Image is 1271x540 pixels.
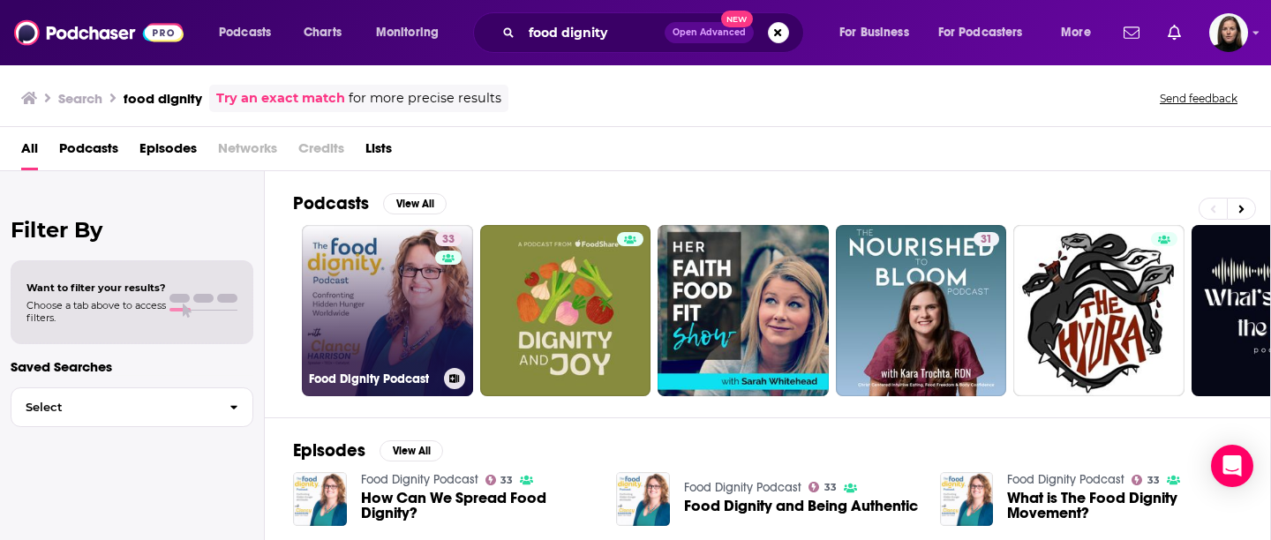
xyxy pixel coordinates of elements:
h3: food dignity [124,90,202,107]
div: Search podcasts, credits, & more... [490,12,821,53]
span: Credits [298,134,344,170]
a: 31 [836,225,1007,396]
img: User Profile [1209,13,1248,52]
span: For Podcasters [938,20,1023,45]
img: Podchaser - Follow, Share and Rate Podcasts [14,16,184,49]
span: Charts [304,20,342,45]
a: How Can We Spread Food Dignity? [361,491,596,521]
a: Lists [365,134,392,170]
button: Select [11,387,253,427]
p: Saved Searches [11,358,253,375]
a: All [21,134,38,170]
button: View All [380,440,443,461]
h2: Episodes [293,439,365,461]
img: How Can We Spread Food Dignity? [293,472,347,526]
h2: Filter By [11,217,253,243]
a: Food Dignity Podcast [684,480,801,495]
span: Logged in as BevCat3 [1209,13,1248,52]
a: Podcasts [59,134,118,170]
input: Search podcasts, credits, & more... [522,19,665,47]
h3: Food Dignity Podcast [309,371,437,386]
a: EpisodesView All [293,439,443,461]
button: open menu [1049,19,1113,47]
button: open menu [207,19,294,47]
span: 33 [500,476,513,484]
a: Show notifications dropdown [1161,18,1188,48]
a: 33 [1132,475,1160,485]
a: Show notifications dropdown [1117,18,1147,48]
span: More [1061,20,1091,45]
span: 33 [1147,476,1160,484]
h2: Podcasts [293,192,369,214]
a: 33Food Dignity Podcast [302,225,473,396]
span: New [721,11,753,27]
a: 33 [808,482,837,492]
a: PodcastsView All [293,192,447,214]
div: Open Intercom Messenger [1211,445,1253,487]
span: Podcasts [219,20,271,45]
button: open menu [927,19,1049,47]
img: What is The Food Dignity Movement? [940,472,994,526]
span: 33 [824,484,837,491]
span: Select [11,401,215,413]
span: 31 [981,231,992,249]
button: open menu [364,19,462,47]
a: 33 [485,475,514,485]
a: Charts [292,19,352,47]
span: for more precise results [349,88,501,109]
span: Choose a tab above to access filters. [26,299,166,324]
a: 31 [974,232,999,246]
img: Food Dignity and Being Authentic [616,472,670,526]
button: Show profile menu [1209,13,1248,52]
span: Open Advanced [673,28,746,37]
h3: Search [58,90,102,107]
a: What is The Food Dignity Movement? [1007,491,1242,521]
span: For Business [839,20,909,45]
a: Try an exact match [216,88,345,109]
button: open menu [827,19,931,47]
button: View All [383,193,447,214]
span: Monitoring [376,20,439,45]
button: Open AdvancedNew [665,22,754,43]
a: Food Dignity Podcast [361,472,478,487]
span: Networks [218,134,277,170]
a: Episodes [139,134,197,170]
a: Food Dignity Podcast [1007,472,1124,487]
a: 33 [435,232,462,246]
a: Food Dignity and Being Authentic [684,499,918,514]
button: Send feedback [1154,91,1243,106]
span: 33 [442,231,455,249]
span: Want to filter your results? [26,281,166,294]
